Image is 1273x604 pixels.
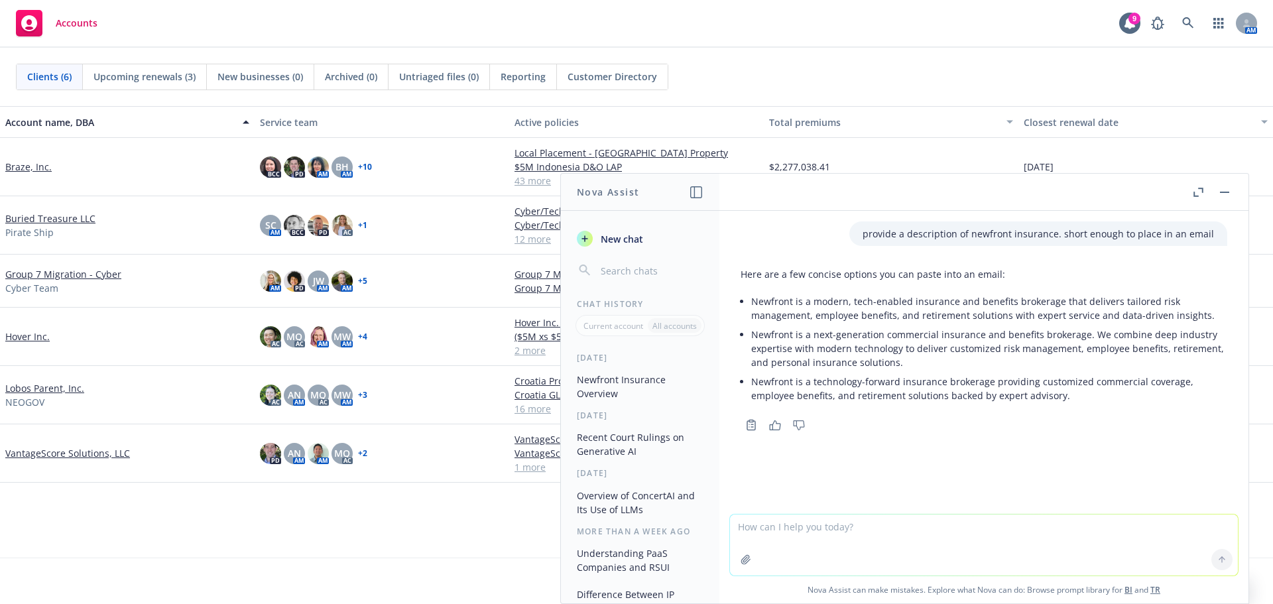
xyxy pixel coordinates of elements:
[568,70,657,84] span: Customer Directory
[5,160,52,174] a: Braze, Inc.
[332,215,353,236] img: photo
[751,328,1227,369] p: Newfront is a next-generation commercial insurance and benefits brokerage. We combine deep indust...
[286,330,302,343] span: MQ
[332,271,353,292] img: photo
[572,369,709,404] button: Newfront Insurance Overview
[572,485,709,520] button: Overview of ConcertAI and Its Use of LLMs
[5,225,54,239] span: Pirate Ship
[1018,106,1273,138] button: Closest renewal date
[284,271,305,292] img: photo
[561,526,719,537] div: More than a week ago
[515,218,758,232] a: Cyber/Tech, $5m x $15m - Layer 3
[5,395,44,409] span: NEOGOV
[255,106,509,138] button: Service team
[1144,10,1171,36] a: Report a Bug
[358,391,367,399] a: + 3
[515,232,758,246] a: 12 more
[308,443,329,464] img: photo
[652,320,697,332] p: All accounts
[561,352,719,363] div: [DATE]
[515,374,758,388] a: Croatia Property
[1128,13,1140,25] div: 9
[5,381,84,395] a: Lobos Parent, Inc.
[515,174,758,188] a: 43 more
[217,70,303,84] span: New businesses (0)
[598,232,643,246] span: New chat
[358,221,367,229] a: + 1
[583,320,643,332] p: Current account
[572,542,709,578] button: Understanding PaaS Companies and RSUI
[572,426,709,462] button: Recent Court Rulings on Generative AI
[1024,115,1253,129] div: Closest renewal date
[1024,160,1054,174] span: [DATE]
[515,146,758,160] a: Local Placement - [GEOGRAPHIC_DATA] Property
[265,218,276,232] span: SC
[1150,584,1160,595] a: TR
[577,185,639,199] h1: Nova Assist
[288,446,301,460] span: AN
[501,70,546,84] span: Reporting
[333,388,351,402] span: MW
[561,410,719,421] div: [DATE]
[1175,10,1201,36] a: Search
[598,261,703,280] input: Search chats
[5,330,50,343] a: Hover Inc.
[325,70,377,84] span: Archived (0)
[93,70,196,84] span: Upcoming renewals (3)
[515,330,758,343] a: ($5M xs $5M) Excess E&O
[515,267,758,281] a: Group 7 Migration - Cyber - Excess Liability
[515,204,758,218] a: Cyber/Tech, $5m x $20m - Layer 4
[509,106,764,138] button: Active policies
[561,298,719,310] div: Chat History
[27,70,72,84] span: Clients (6)
[335,160,349,174] span: BH
[515,388,758,402] a: Croatia GL/EL
[260,115,504,129] div: Service team
[11,5,103,42] a: Accounts
[515,316,758,330] a: Hover Inc. - Management Liability
[399,70,479,84] span: Untriaged files (0)
[260,326,281,347] img: photo
[863,227,1214,241] p: provide a description of newfront insurance. short enough to place in an email
[333,330,351,343] span: MW
[260,443,281,464] img: photo
[260,385,281,406] img: photo
[313,274,324,288] span: JW
[5,115,235,129] div: Account name, DBA
[788,416,810,434] button: Thumbs down
[1124,584,1132,595] a: BI
[572,227,709,251] button: New chat
[745,419,757,431] svg: Copy to clipboard
[5,211,95,225] a: Buried Treasure LLC
[751,375,1227,402] p: Newfront is a technology-forward insurance brokerage providing customized commercial coverage, em...
[515,446,758,460] a: VantageScore Solutions, LLC - E&O with Cyber
[515,160,758,174] a: $5M Indonesia D&O LAP
[334,446,350,460] span: MQ
[358,277,367,285] a: + 5
[284,156,305,178] img: photo
[515,281,758,295] a: Group 7 Migration - Cyber - General Liability
[288,388,301,402] span: AN
[56,18,97,29] span: Accounts
[260,271,281,292] img: photo
[515,432,758,446] a: VantageScore Solutions, LLC - Management Liability
[308,215,329,236] img: photo
[515,343,758,357] a: 2 more
[358,163,372,171] a: + 10
[284,215,305,236] img: photo
[725,576,1243,603] span: Nova Assist can make mistakes. Explore what Nova can do: Browse prompt library for and
[308,326,329,347] img: photo
[5,267,121,281] a: Group 7 Migration - Cyber
[308,156,329,178] img: photo
[5,281,58,295] span: Cyber Team
[751,294,1227,322] p: Newfront is a modern, tech-enabled insurance and benefits brokerage that delivers tailored risk m...
[260,156,281,178] img: photo
[358,450,367,457] a: + 2
[5,446,130,460] a: VantageScore Solutions, LLC
[1205,10,1232,36] a: Switch app
[764,106,1018,138] button: Total premiums
[741,267,1227,281] p: Here are a few concise options you can paste into an email:
[561,467,719,479] div: [DATE]
[515,402,758,416] a: 16 more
